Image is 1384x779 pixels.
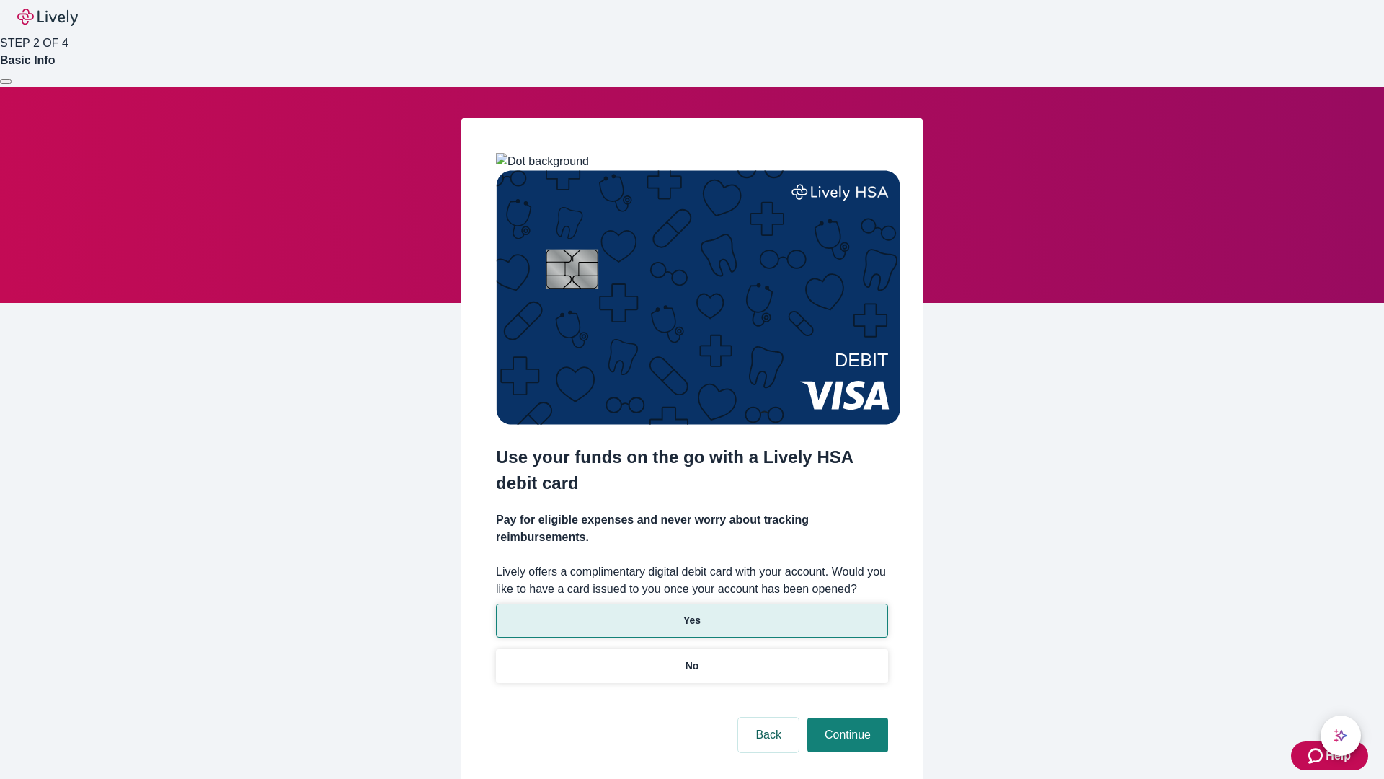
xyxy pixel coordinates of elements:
[496,563,888,598] label: Lively offers a complimentary digital debit card with your account. Would you like to have a card...
[496,649,888,683] button: No
[17,9,78,26] img: Lively
[496,170,900,425] img: Debit card
[1326,747,1351,765] span: Help
[1334,729,1348,743] svg: Lively AI Assistant
[1321,716,1361,756] button: chat
[683,613,701,628] p: Yes
[1291,741,1368,770] button: Zendesk support iconHelp
[1308,747,1326,765] svg: Zendesk support icon
[496,444,888,496] h2: Use your funds on the go with a Lively HSA debit card
[496,511,888,546] h4: Pay for eligible expenses and never worry about tracking reimbursements.
[738,718,799,752] button: Back
[496,153,589,170] img: Dot background
[686,659,699,674] p: No
[496,604,888,638] button: Yes
[807,718,888,752] button: Continue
